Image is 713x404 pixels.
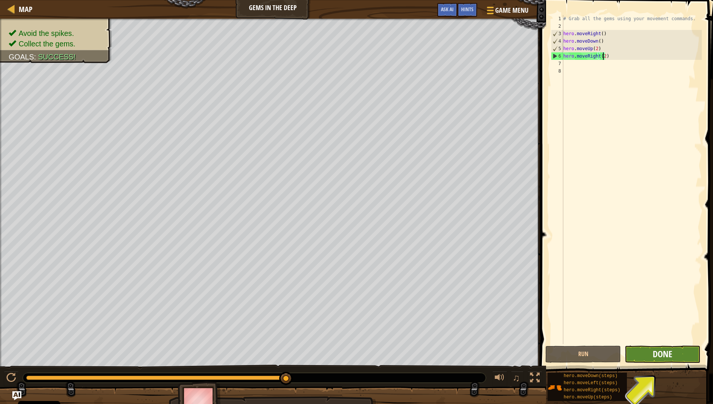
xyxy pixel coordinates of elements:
button: Ask AI [437,3,457,17]
div: 5 [551,45,563,52]
span: Game Menu [495,6,528,15]
button: Game Menu [481,3,533,21]
div: 4 [551,37,563,45]
button: Ask AI [12,391,21,400]
div: 7 [551,60,563,67]
span: Avoid the spikes. [19,29,74,37]
span: Map [19,4,33,14]
span: hero.moveDown(steps) [564,373,618,379]
button: Adjust volume [492,371,507,386]
span: Hints [461,6,473,13]
span: Goals [9,53,34,61]
div: 8 [551,67,563,75]
div: 3 [551,30,563,37]
span: hero.moveUp(steps) [564,395,612,400]
span: Collect the gems. [19,40,75,48]
li: Avoid the spikes. [9,28,104,39]
span: : [34,53,38,61]
button: Done [625,346,700,363]
li: Collect the gems. [9,39,104,49]
button: Ctrl + P: Play [4,371,19,386]
span: Ask AI [441,6,454,13]
span: hero.moveLeft(steps) [564,380,618,386]
button: ♫ [511,371,524,386]
button: Toggle fullscreen [527,371,542,386]
span: Done [653,348,672,360]
span: Success! [38,53,76,61]
img: portrait.png [548,380,562,395]
div: 6 [551,52,563,60]
div: 2 [551,22,563,30]
div: 1 [551,15,563,22]
span: ♫ [512,372,520,383]
a: Map [15,4,33,14]
button: Run [545,346,621,363]
span: hero.moveRight(steps) [564,388,620,393]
